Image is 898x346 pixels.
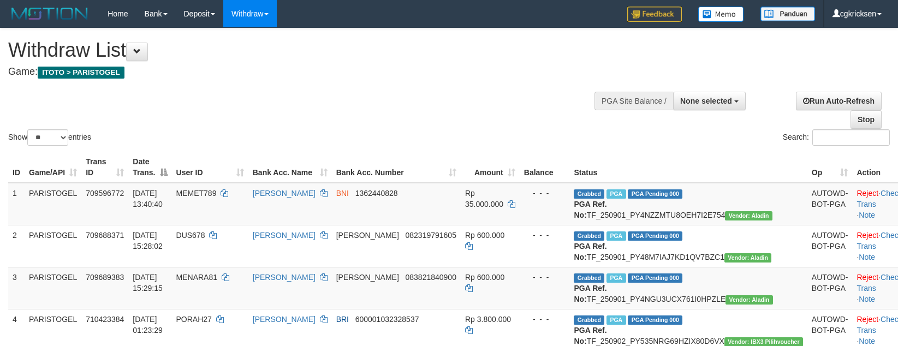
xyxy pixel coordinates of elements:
[461,152,520,183] th: Amount: activate to sort column ascending
[128,152,171,183] th: Date Trans.: activate to sort column descending
[857,273,878,282] a: Reject
[859,337,875,345] a: Note
[8,225,25,267] td: 2
[405,231,456,240] span: Copy 082319791605 to clipboard
[465,189,503,208] span: Rp 35.000.000
[253,189,316,198] a: [PERSON_NAME]
[594,92,673,110] div: PGA Site Balance /
[355,315,419,324] span: Copy 600001032328537 to clipboard
[176,189,217,198] span: MEMET789
[248,152,332,183] th: Bank Acc. Name: activate to sort column ascending
[574,242,606,261] b: PGA Ref. No:
[25,225,81,267] td: PARISTOGEL
[680,97,732,105] span: None selected
[8,152,25,183] th: ID
[172,152,248,183] th: User ID: activate to sort column ascending
[569,152,807,183] th: Status
[176,315,212,324] span: PORAH27
[857,189,878,198] a: Reject
[783,129,890,146] label: Search:
[812,129,890,146] input: Search:
[574,273,604,283] span: Grabbed
[574,315,604,325] span: Grabbed
[725,295,772,305] span: Vendor URL: https://payment4.1velocity.biz
[807,152,853,183] th: Op: activate to sort column ascending
[628,231,682,241] span: PGA Pending
[807,267,853,309] td: AUTOWD-BOT-PGA
[628,189,682,199] span: PGA Pending
[253,315,316,324] a: [PERSON_NAME]
[574,200,606,219] b: PGA Ref. No:
[133,315,163,335] span: [DATE] 01:23:29
[355,189,398,198] span: Copy 1362440828 to clipboard
[725,211,772,220] span: Vendor URL: https://payment4.1velocity.biz
[176,231,205,240] span: DUS678
[606,273,626,283] span: Marked by cgkricksen
[133,189,163,208] span: [DATE] 13:40:40
[336,273,399,282] span: [PERSON_NAME]
[25,183,81,225] td: PARISTOGEL
[796,92,882,110] a: Run Auto-Refresh
[569,267,807,309] td: TF_250901_PY4NGU3UCX761I0HPZLE
[520,152,570,183] th: Balance
[673,92,746,110] button: None selected
[524,272,566,283] div: - - -
[569,183,807,225] td: TF_250901_PY4NZZMTU8OEH7I2E754
[133,231,163,250] span: [DATE] 15:28:02
[851,110,882,129] a: Stop
[86,231,124,240] span: 709688371
[574,284,606,303] b: PGA Ref. No:
[807,183,853,225] td: AUTOWD-BOT-PGA
[38,67,124,79] span: ITOTO > PARISTOGEL
[628,315,682,325] span: PGA Pending
[336,189,349,198] span: BNI
[574,189,604,199] span: Grabbed
[86,273,124,282] span: 709689383
[857,315,878,324] a: Reject
[628,273,682,283] span: PGA Pending
[133,273,163,293] span: [DATE] 15:29:15
[807,225,853,267] td: AUTOWD-BOT-PGA
[606,315,626,325] span: Marked by cgkricksen
[81,152,128,183] th: Trans ID: activate to sort column ascending
[760,7,815,21] img: panduan.png
[524,314,566,325] div: - - -
[574,231,604,241] span: Grabbed
[25,267,81,309] td: PARISTOGEL
[606,189,626,199] span: Marked by cgkricksen
[857,231,878,240] a: Reject
[8,67,588,77] h4: Game:
[86,189,124,198] span: 709596772
[8,129,91,146] label: Show entries
[253,273,316,282] a: [PERSON_NAME]
[859,295,875,303] a: Note
[569,225,807,267] td: TF_250901_PY48M7IAJ7KD1QV7BZC1
[859,253,875,261] a: Note
[86,315,124,324] span: 710423384
[724,253,771,263] span: Vendor URL: https://payment4.1velocity.biz
[465,231,504,240] span: Rp 600.000
[524,230,566,241] div: - - -
[465,273,504,282] span: Rp 600.000
[253,231,316,240] a: [PERSON_NAME]
[176,273,217,282] span: MENARA81
[524,188,566,199] div: - - -
[627,7,682,22] img: Feedback.jpg
[8,5,91,22] img: MOTION_logo.png
[859,211,875,219] a: Note
[698,7,744,22] img: Button%20Memo.svg
[336,315,349,324] span: BRI
[8,267,25,309] td: 3
[574,326,606,345] b: PGA Ref. No:
[606,231,626,241] span: Marked by cgkricksen
[8,39,588,61] h1: Withdraw List
[332,152,461,183] th: Bank Acc. Number: activate to sort column ascending
[25,152,81,183] th: Game/API: activate to sort column ascending
[27,129,68,146] select: Showentries
[336,231,399,240] span: [PERSON_NAME]
[405,273,456,282] span: Copy 083821840900 to clipboard
[8,183,25,225] td: 1
[465,315,511,324] span: Rp 3.800.000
